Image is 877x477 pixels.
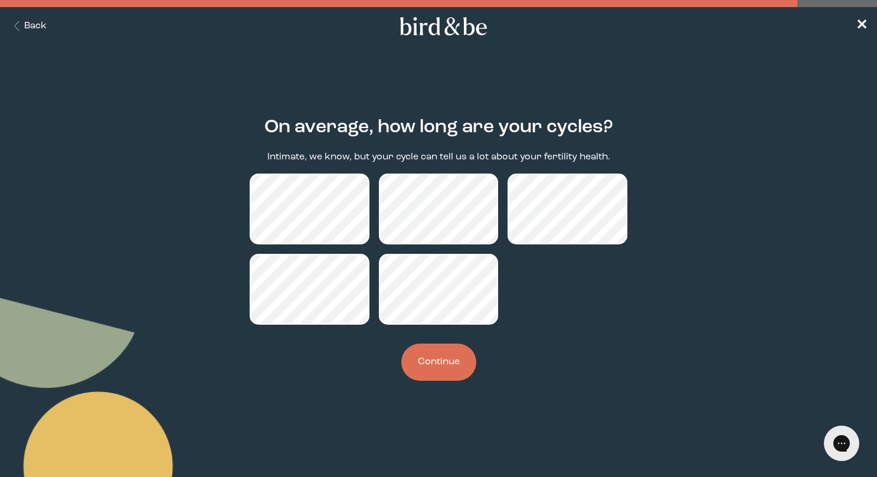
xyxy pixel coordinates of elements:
iframe: Gorgias live chat messenger [818,422,865,465]
a: ✕ [856,16,868,37]
span: ✕ [856,19,868,33]
button: Back Button [9,19,47,33]
p: Intimate, we know, but your cycle can tell us a lot about your fertility health. [267,151,610,164]
h2: On average, how long are your cycles? [264,114,613,141]
button: Continue [401,344,476,381]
